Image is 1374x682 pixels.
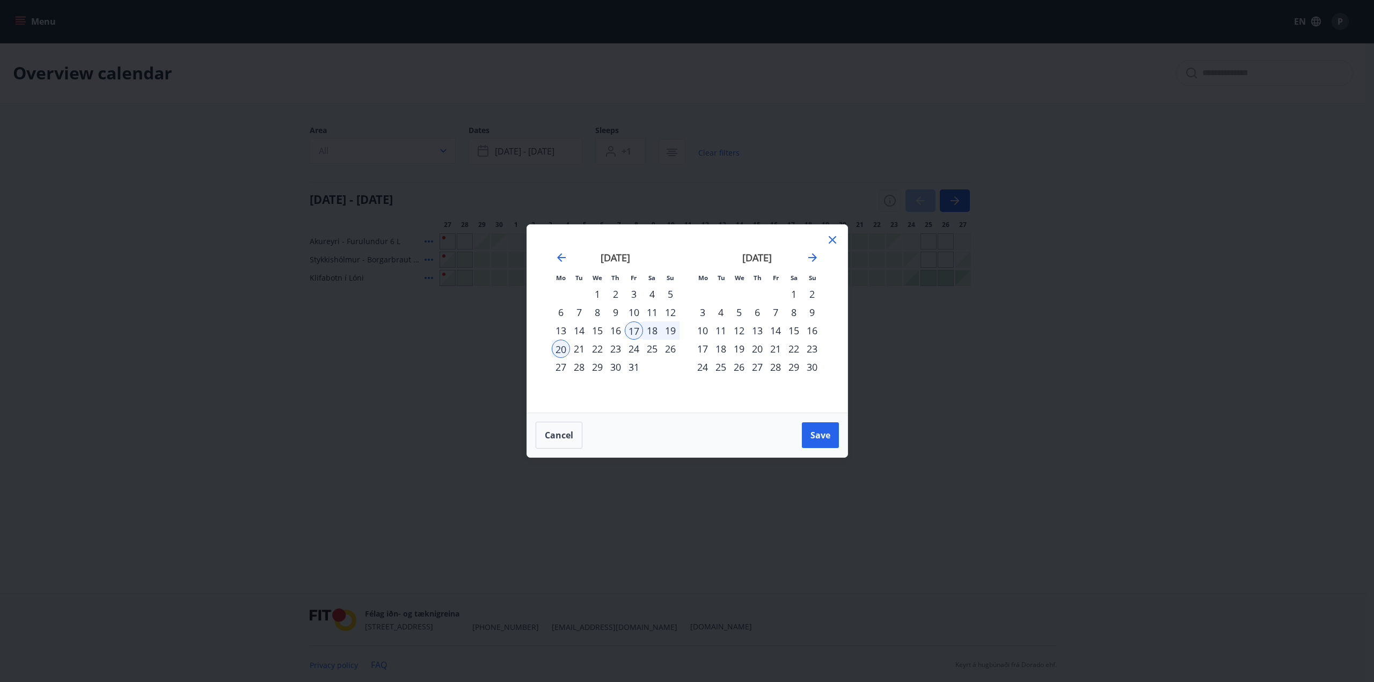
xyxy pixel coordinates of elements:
[552,340,570,358] div: 20
[712,340,730,358] td: Choose Tuesday, November 18, 2025 as your check-in date. It’s available.
[730,303,748,321] td: Choose Wednesday, November 5, 2025 as your check-in date. It’s available.
[730,358,748,376] div: 26
[606,285,625,303] div: 2
[570,303,588,321] td: Choose Tuesday, October 7, 2025 as your check-in date. It’s available.
[552,321,570,340] td: Choose Monday, October 13, 2025 as your check-in date. It’s available.
[791,274,798,282] small: Sa
[693,303,712,321] div: 3
[661,303,679,321] div: 12
[593,274,602,282] small: We
[570,358,588,376] td: Choose Tuesday, October 28, 2025 as your check-in date. It’s available.
[643,340,661,358] div: 25
[698,274,708,282] small: Mo
[625,321,643,340] div: 17
[748,321,766,340] div: 13
[606,303,625,321] div: 9
[643,303,661,321] div: 11
[552,358,570,376] div: 27
[588,285,606,303] td: Choose Wednesday, October 1, 2025 as your check-in date. It’s available.
[661,321,679,340] td: Selected. Sunday, October 19, 2025
[552,303,570,321] td: Choose Monday, October 6, 2025 as your check-in date. It’s available.
[570,303,588,321] div: 7
[712,340,730,358] div: 18
[748,303,766,321] td: Choose Thursday, November 6, 2025 as your check-in date. It’s available.
[730,340,748,358] td: Choose Wednesday, November 19, 2025 as your check-in date. It’s available.
[601,251,630,264] strong: [DATE]
[552,340,570,358] td: Selected as end date. Monday, October 20, 2025
[570,340,588,358] td: Choose Tuesday, October 21, 2025 as your check-in date. It’s available.
[803,285,821,303] td: Choose Sunday, November 2, 2025 as your check-in date. It’s available.
[693,321,712,340] div: 10
[785,340,803,358] div: 22
[536,422,582,449] button: Cancel
[588,340,606,358] td: Choose Wednesday, October 22, 2025 as your check-in date. It’s available.
[730,321,748,340] td: Choose Wednesday, November 12, 2025 as your check-in date. It’s available.
[540,238,835,400] div: Calendar
[625,303,643,321] div: 10
[588,321,606,340] td: Choose Wednesday, October 15, 2025 as your check-in date. It’s available.
[785,303,803,321] td: Choose Saturday, November 8, 2025 as your check-in date. It’s available.
[643,321,661,340] td: Selected. Saturday, October 18, 2025
[809,274,816,282] small: Su
[803,303,821,321] td: Choose Sunday, November 9, 2025 as your check-in date. It’s available.
[643,340,661,358] td: Choose Saturday, October 25, 2025 as your check-in date. It’s available.
[575,274,583,282] small: Tu
[766,340,785,358] div: 21
[606,358,625,376] div: 30
[643,303,661,321] td: Choose Saturday, October 11, 2025 as your check-in date. It’s available.
[803,340,821,358] div: 23
[661,340,679,358] div: 26
[570,340,588,358] div: 21
[773,274,779,282] small: Fr
[748,358,766,376] div: 27
[748,303,766,321] div: 6
[803,321,821,340] td: Choose Sunday, November 16, 2025 as your check-in date. It’s available.
[766,358,785,376] td: Choose Friday, November 28, 2025 as your check-in date. It’s available.
[766,303,785,321] div: 7
[588,340,606,358] div: 22
[803,358,821,376] td: Choose Sunday, November 30, 2025 as your check-in date. It’s available.
[643,285,661,303] div: 4
[625,358,643,376] div: 31
[556,274,566,282] small: Mo
[606,321,625,340] div: 16
[693,340,712,358] div: 17
[754,274,762,282] small: Th
[712,321,730,340] div: 11
[570,321,588,340] td: Choose Tuesday, October 14, 2025 as your check-in date. It’s available.
[625,340,643,358] td: Choose Friday, October 24, 2025 as your check-in date. It’s available.
[570,358,588,376] div: 28
[570,321,588,340] div: 14
[803,340,821,358] td: Choose Sunday, November 23, 2025 as your check-in date. It’s available.
[588,285,606,303] div: 1
[693,303,712,321] td: Choose Monday, November 3, 2025 as your check-in date. It’s available.
[545,429,573,441] span: Cancel
[748,358,766,376] td: Choose Thursday, November 27, 2025 as your check-in date. It’s available.
[766,358,785,376] div: 28
[661,340,679,358] td: Choose Sunday, October 26, 2025 as your check-in date. It’s available.
[643,285,661,303] td: Choose Saturday, October 4, 2025 as your check-in date. It’s available.
[802,422,839,448] button: Save
[625,303,643,321] td: Choose Friday, October 10, 2025 as your check-in date. It’s available.
[606,321,625,340] td: Choose Thursday, October 16, 2025 as your check-in date. It’s available.
[806,251,819,264] div: Move forward to switch to the next month.
[730,340,748,358] div: 19
[631,274,637,282] small: Fr
[748,340,766,358] td: Choose Thursday, November 20, 2025 as your check-in date. It’s available.
[785,321,803,340] div: 15
[712,321,730,340] td: Choose Tuesday, November 11, 2025 as your check-in date. It’s available.
[661,303,679,321] td: Choose Sunday, October 12, 2025 as your check-in date. It’s available.
[718,274,725,282] small: Tu
[606,340,625,358] td: Choose Thursday, October 23, 2025 as your check-in date. It’s available.
[803,358,821,376] div: 30
[712,303,730,321] td: Choose Tuesday, November 4, 2025 as your check-in date. It’s available.
[588,321,606,340] div: 15
[803,321,821,340] div: 16
[606,285,625,303] td: Choose Thursday, October 2, 2025 as your check-in date. It’s available.
[742,251,772,264] strong: [DATE]
[606,340,625,358] div: 23
[643,321,661,340] div: 18
[803,303,821,321] div: 9
[606,303,625,321] td: Choose Thursday, October 9, 2025 as your check-in date. It’s available.
[661,285,679,303] td: Choose Sunday, October 5, 2025 as your check-in date. It’s available.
